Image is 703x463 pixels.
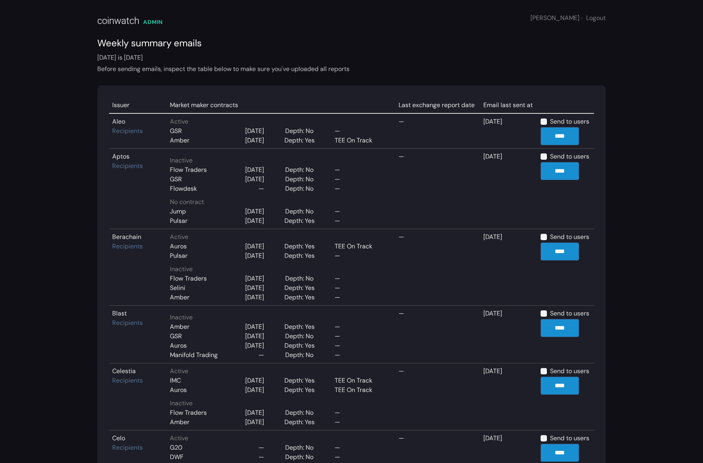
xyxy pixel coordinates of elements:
div: — [335,322,386,332]
div: Depth: Yes [284,136,319,145]
div: Amber [170,293,189,302]
div: Depth: No [285,126,317,136]
div: Jump [170,207,186,216]
a: Recipients [112,162,143,170]
div: TEE On Track [335,242,386,251]
div: — [335,126,386,136]
div: Auros [170,341,187,350]
div: [DATE] [245,283,264,293]
div: Depth: Yes [284,283,319,293]
div: — [335,452,386,462]
div: Pulsar [170,251,188,261]
div: IMC [170,376,181,385]
div: [DATE] [245,216,264,226]
div: — [335,443,386,452]
div: Flowdesk [170,184,197,193]
div: Inactive [170,399,392,408]
td: — [395,363,480,430]
a: Recipients [112,376,143,385]
div: Depth: Yes [284,385,319,395]
div: — [335,341,386,350]
div: [PERSON_NAME] [530,13,606,23]
div: [DATE] [245,207,264,216]
div: — [335,408,386,417]
a: Recipients [112,242,143,250]
div: GSR [170,126,182,136]
div: Weekly summary emails [97,36,606,50]
div: Inactive [170,313,392,322]
div: — [335,175,386,184]
div: — [335,184,386,193]
div: — [335,350,386,360]
td: [DATE] [480,363,537,430]
td: Email last sent at [480,97,537,113]
div: Flow Traders [170,274,207,283]
label: Send to users [550,232,589,242]
div: Depth: Yes [284,216,319,226]
div: — [335,251,386,261]
div: Depth: No [285,184,317,193]
div: Active [170,232,392,242]
div: Depth: Yes [284,293,319,302]
td: — [395,229,480,306]
td: Issuer [109,97,167,113]
div: TEE On Track [335,136,386,145]
div: Amber [170,417,189,427]
div: [DATE] is [DATE] [97,53,606,74]
a: Logout [586,14,606,22]
div: No contract [170,197,392,207]
div: [DATE] [245,126,264,136]
div: Depth: No [285,207,317,216]
div: — [335,165,386,175]
td: [DATE] [480,149,537,229]
div: [DATE] [245,417,264,427]
div: — [259,443,264,452]
td: [DATE] [480,229,537,306]
div: Depth: No [285,165,317,175]
div: Auros [170,385,187,395]
div: Flow Traders [170,408,207,417]
div: TEE On Track [335,385,386,395]
div: [DATE] [245,408,264,417]
div: Depth: No [285,443,317,452]
div: [DATE] [245,251,264,261]
div: [DATE] [245,332,264,341]
div: — [335,293,386,302]
div: [DATE] [245,341,264,350]
div: [DATE] [245,376,264,385]
div: Auros [170,242,187,251]
div: — [335,417,386,427]
a: Aptos [112,152,129,160]
div: Inactive [170,264,392,274]
td: Market maker contracts [167,97,395,113]
td: [DATE] [480,306,537,363]
div: Flow Traders [170,165,207,175]
div: Active [170,117,392,126]
div: — [335,283,386,293]
div: [DATE] [245,242,264,251]
label: Send to users [550,366,589,376]
div: — [259,350,264,360]
span: · [581,14,583,22]
div: Inactive [170,156,392,165]
div: TEE On Track [335,376,386,385]
div: Manifold Trading [170,350,218,360]
div: Depth: Yes [284,242,319,251]
div: — [335,216,386,226]
div: ADMIN [143,18,163,26]
td: — [395,149,480,229]
div: — [335,332,386,341]
td: Last exchange report date [395,97,480,113]
div: Active [170,434,392,443]
div: Depth: No [285,408,317,417]
div: Selini [170,283,185,293]
div: Pulsar [170,216,188,226]
a: Aleo [112,117,125,126]
div: Depth: No [285,175,317,184]
a: Berachain [112,233,141,241]
div: coinwatch [97,14,139,28]
div: G20 [170,443,182,452]
div: — [335,274,386,283]
div: Amber [170,136,189,145]
a: Celo [112,434,125,442]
